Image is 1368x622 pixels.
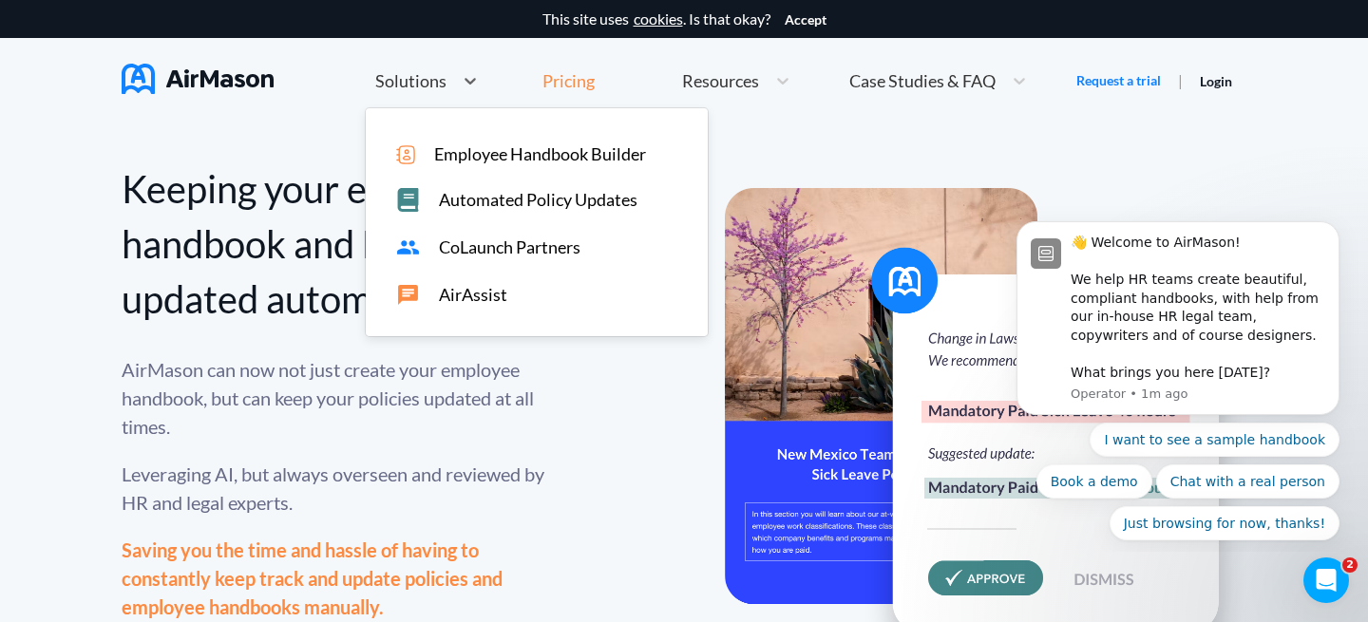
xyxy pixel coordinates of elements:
div: Saving you the time and hassle of having to constantly keep track and update policies and employe... [122,536,549,621]
span: Automated Policy Updates [439,190,637,210]
iframe: Intercom notifications message [988,204,1368,552]
div: Leveraging AI, but always overseen and reviewed by HR and legal experts. [122,460,549,517]
div: AirMason can now not just create your employee handbook, but can keep your policies updated at al... [122,355,549,441]
a: Login [1200,73,1232,89]
span: Employee Handbook Builder [434,144,646,164]
div: Keeping your employee handbook and HR policies updated automatically [122,161,549,327]
span: | [1178,71,1183,89]
a: Pricing [542,64,595,98]
span: AirAssist [439,285,507,305]
span: 2 [1342,557,1358,573]
span: CoLaunch Partners [439,237,580,257]
span: Case Studies & FAQ [849,72,996,89]
iframe: Intercom live chat [1303,557,1349,603]
a: cookies [634,10,683,28]
a: Request a trial [1076,71,1161,90]
button: Accept cookies [785,12,826,28]
span: Resources [682,72,759,89]
img: AirMason Logo [122,64,274,94]
img: icon [396,145,415,164]
div: Pricing [542,72,595,89]
span: Solutions [375,72,446,89]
